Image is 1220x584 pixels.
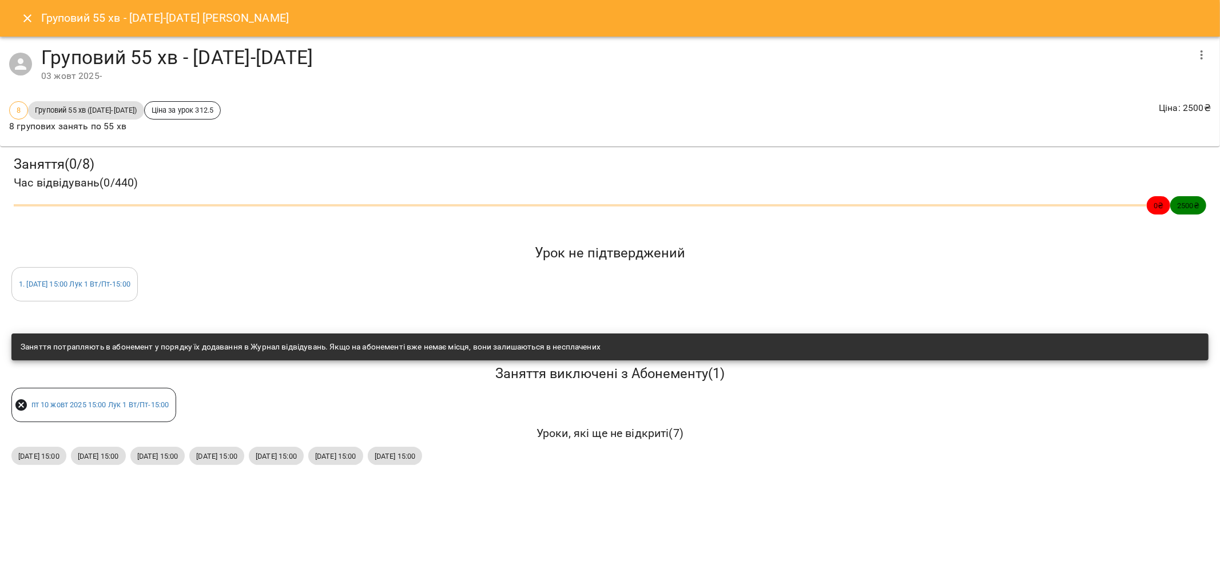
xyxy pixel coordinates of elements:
[11,365,1209,383] h5: Заняття виключені з Абонементу ( 1 )
[41,9,289,27] h6: Груповий 55 хв - [DATE]-[DATE] [PERSON_NAME]
[11,451,66,462] span: [DATE] 15:00
[31,400,169,409] a: пт 10 жовт 2025 15:00 Лук 1 Вт/Пт-15:00
[1147,200,1170,211] span: 0 ₴
[1159,101,1211,115] p: Ціна : 2500 ₴
[28,105,144,116] span: Груповий 55 хв ([DATE]-[DATE])
[21,337,601,357] div: Заняття потрапляють в абонемент у порядку їх додавання в Журнал відвідувань. Якщо на абонементі в...
[1170,200,1206,211] span: 2500 ₴
[41,69,1188,83] div: 03 жовт 2025 -
[130,451,185,462] span: [DATE] 15:00
[19,280,130,288] a: 1. [DATE] 15:00 Лук 1 Вт/Пт-15:00
[14,156,1206,173] h3: Заняття ( 0 / 8 )
[41,46,1188,69] h4: Груповий 55 хв - [DATE]-[DATE]
[10,105,27,116] span: 8
[11,424,1209,442] h6: Уроки, які ще не відкриті ( 7 )
[71,451,126,462] span: [DATE] 15:00
[308,451,363,462] span: [DATE] 15:00
[14,174,1206,192] h4: Час відвідувань ( 0 / 440 )
[368,451,423,462] span: [DATE] 15:00
[249,451,304,462] span: [DATE] 15:00
[189,451,244,462] span: [DATE] 15:00
[11,244,1209,262] h5: Урок не підтверджений
[145,105,221,116] span: Ціна за урок 312.5
[14,5,41,32] button: Close
[9,120,221,133] p: 8 групових занять по 55 хв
